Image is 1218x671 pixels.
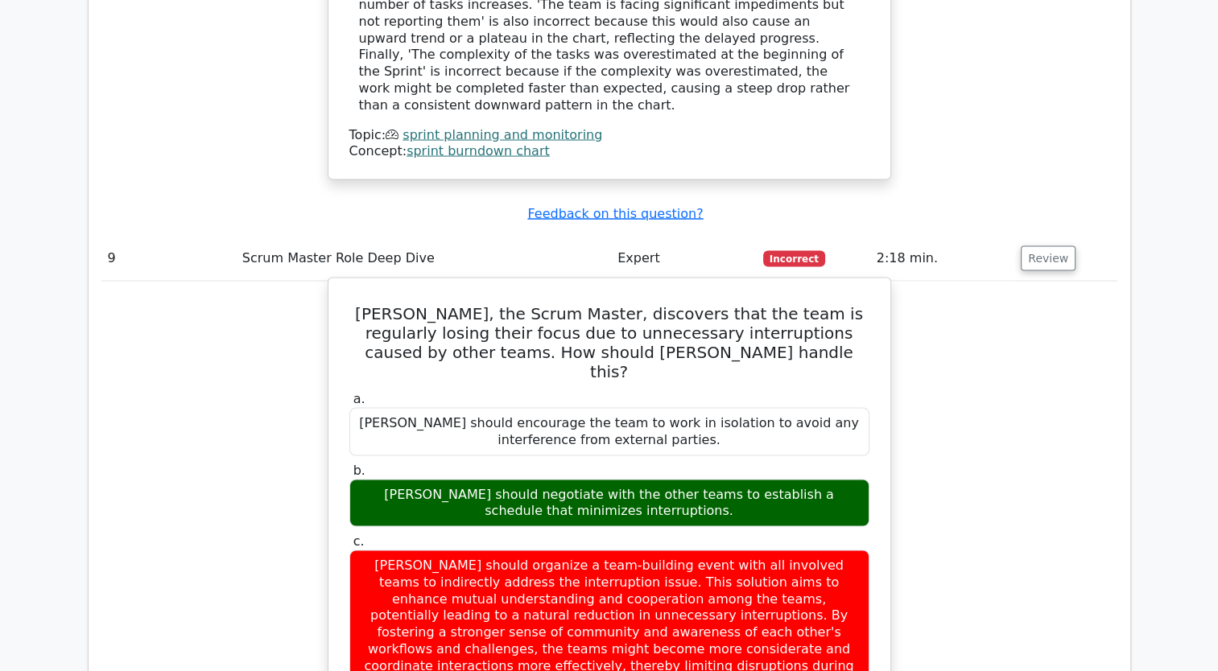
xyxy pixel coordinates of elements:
[527,206,703,221] a: Feedback on this question?
[349,127,869,144] div: Topic:
[349,480,869,528] div: [PERSON_NAME] should negotiate with the other teams to establish a schedule that minimizes interr...
[611,236,757,282] td: Expert
[763,251,825,267] span: Incorrect
[403,127,602,142] a: sprint planning and monitoring
[353,391,365,406] span: a.
[407,143,550,158] a: sprint burndown chart
[236,236,611,282] td: Scrum Master Role Deep Dive
[348,304,871,381] h5: [PERSON_NAME], the Scrum Master, discovers that the team is regularly losing their focus due to u...
[1021,246,1076,271] button: Review
[349,408,869,456] div: [PERSON_NAME] should encourage the team to work in isolation to avoid any interference from exter...
[349,143,869,160] div: Concept:
[353,463,365,478] span: b.
[353,533,365,549] span: c.
[870,236,1014,282] td: 2:18 min.
[101,236,236,282] td: 9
